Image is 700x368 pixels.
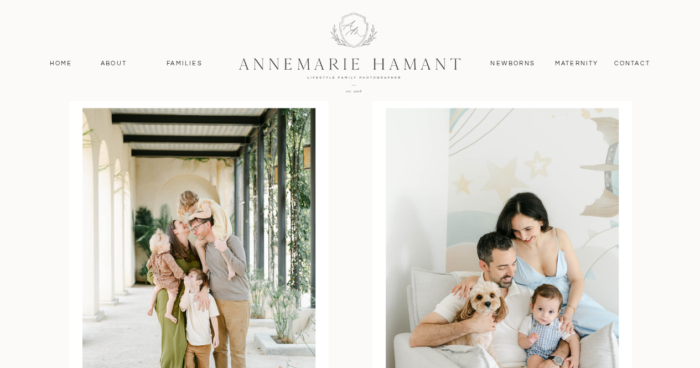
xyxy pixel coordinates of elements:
h3: View Sample Family Galleries [151,30,550,66]
a: contact [608,59,656,69]
a: Home [45,59,77,69]
a: Families [160,59,210,69]
a: Newborns [486,59,540,69]
a: About [98,59,130,69]
a: MAternity [555,59,598,69]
